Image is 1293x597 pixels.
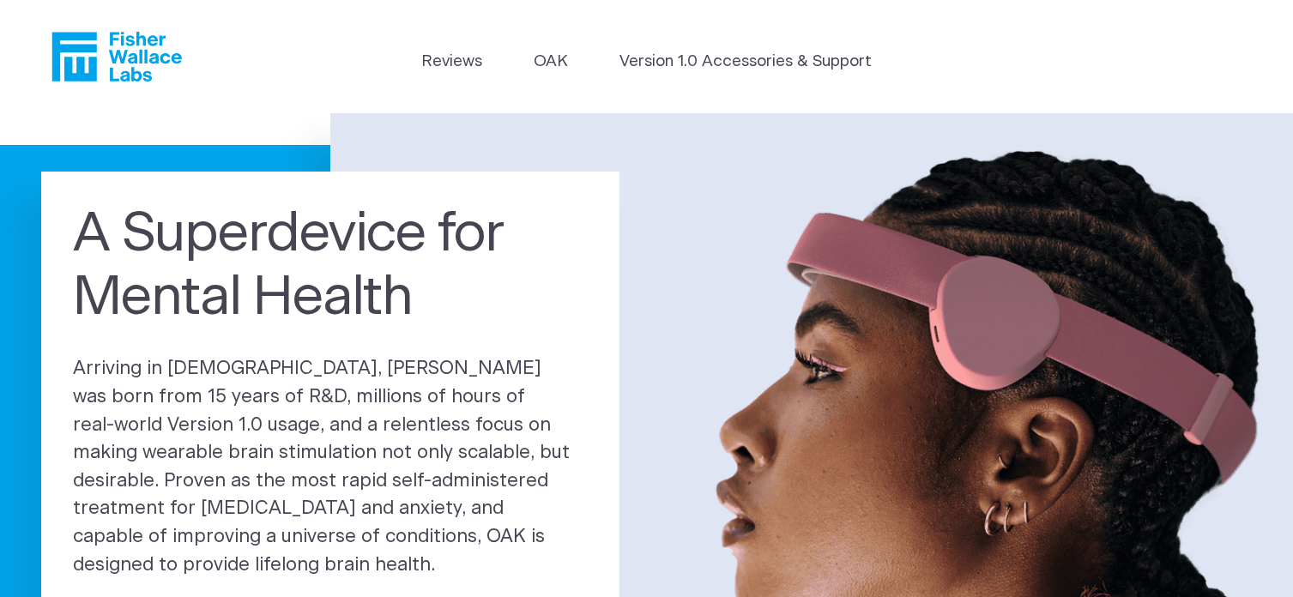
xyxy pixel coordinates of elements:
[51,32,182,81] a: Fisher Wallace
[619,50,872,74] a: Version 1.0 Accessories & Support
[73,203,588,329] h1: A Superdevice for Mental Health
[534,50,568,74] a: OAK
[421,50,482,74] a: Reviews
[73,355,588,579] p: Arriving in [DEMOGRAPHIC_DATA], [PERSON_NAME] was born from 15 years of R&D, millions of hours of...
